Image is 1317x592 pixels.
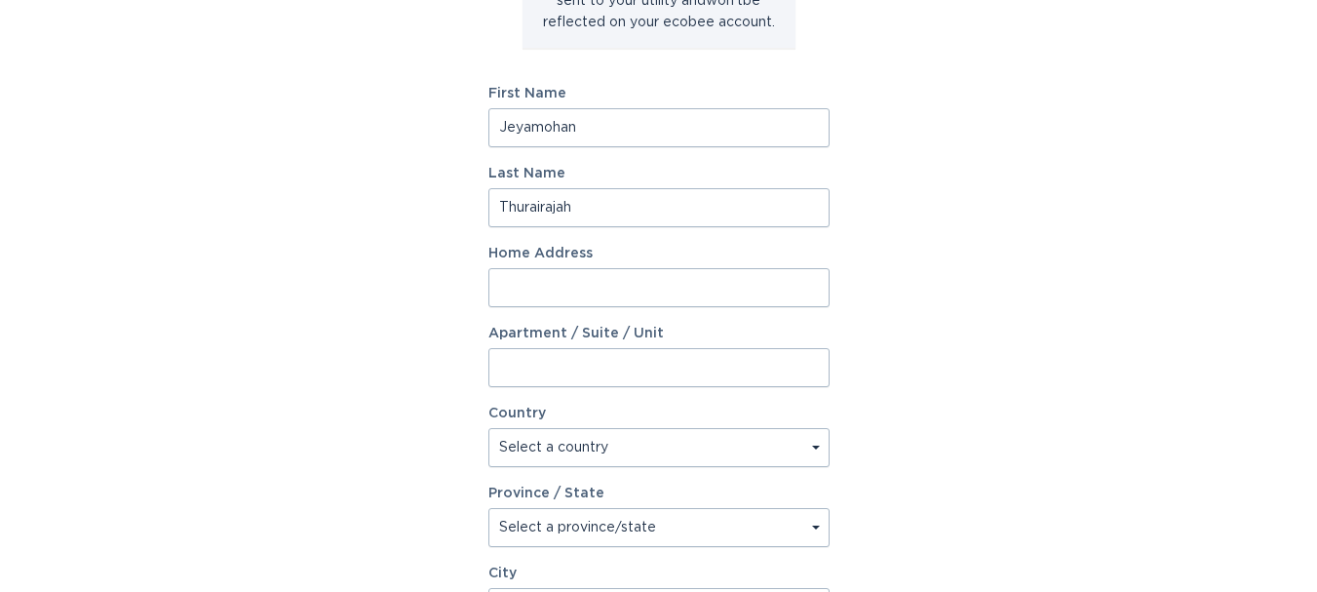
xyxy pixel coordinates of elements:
[488,247,830,260] label: Home Address
[488,327,830,340] label: Apartment / Suite / Unit
[488,567,830,580] label: City
[488,87,830,100] label: First Name
[488,167,830,180] label: Last Name
[488,407,546,420] label: Country
[488,487,604,500] label: Province / State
